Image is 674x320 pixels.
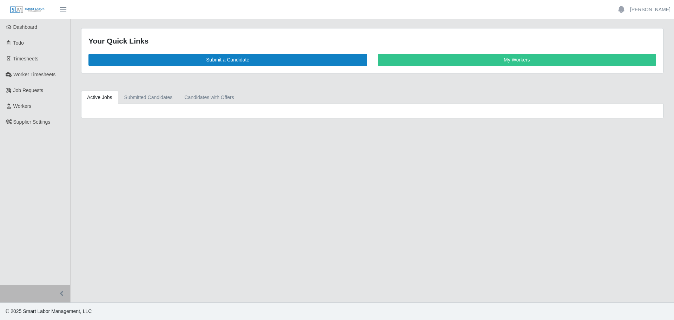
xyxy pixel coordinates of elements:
span: © 2025 Smart Labor Management, LLC [6,308,92,314]
span: Worker Timesheets [13,72,55,77]
a: [PERSON_NAME] [630,6,670,13]
a: Candidates with Offers [178,91,240,104]
span: Dashboard [13,24,38,30]
span: Todo [13,40,24,46]
span: Timesheets [13,56,39,61]
a: Active Jobs [81,91,118,104]
div: Your Quick Links [88,35,656,47]
span: Workers [13,103,32,109]
span: Supplier Settings [13,119,51,125]
span: Job Requests [13,87,44,93]
a: Submit a Candidate [88,54,367,66]
a: My Workers [378,54,656,66]
a: Submitted Candidates [118,91,179,104]
img: SLM Logo [10,6,45,14]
